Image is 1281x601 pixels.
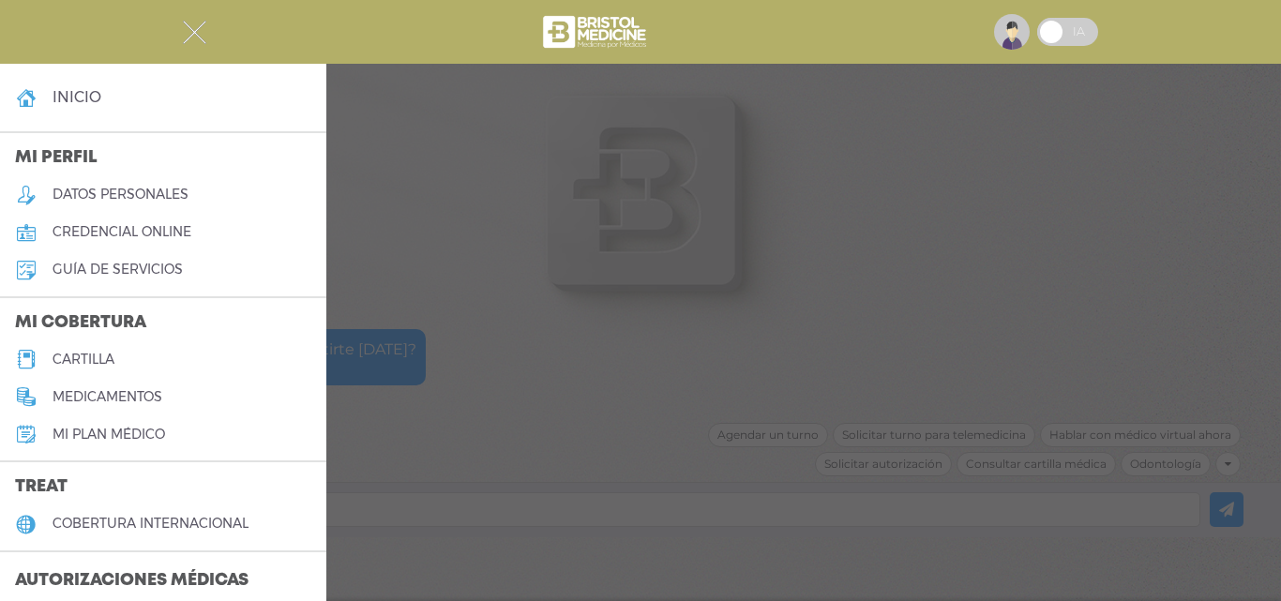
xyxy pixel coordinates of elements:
h5: cartilla [53,352,114,368]
h5: datos personales [53,187,188,203]
img: bristol-medicine-blanco.png [540,9,652,54]
img: profile-placeholder.svg [994,14,1030,50]
h5: Mi plan médico [53,427,165,443]
h4: inicio [53,88,101,106]
h5: guía de servicios [53,262,183,278]
img: Cober_menu-close-white.svg [183,21,206,44]
h5: medicamentos [53,389,162,405]
h5: cobertura internacional [53,516,249,532]
h5: credencial online [53,224,191,240]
